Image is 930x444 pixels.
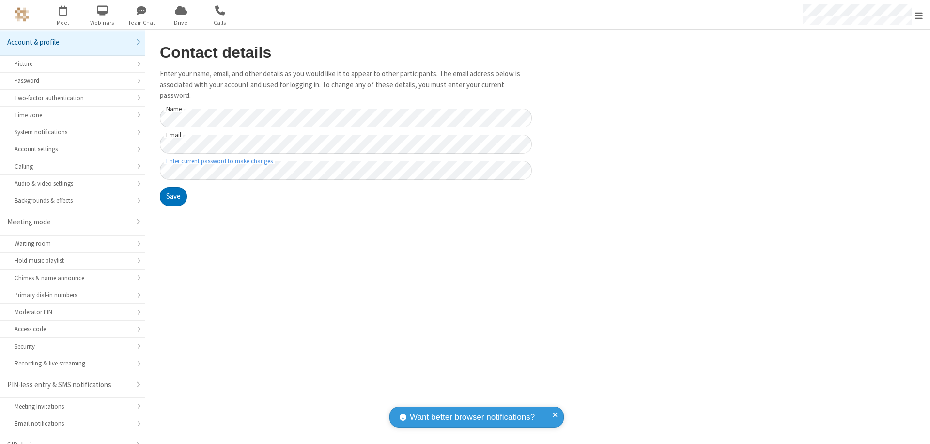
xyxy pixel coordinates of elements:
div: Recording & live streaming [15,359,130,368]
p: Enter your name, email, and other details as you would like it to appear to other participants. T... [160,68,532,101]
div: Meeting mode [7,217,130,228]
div: System notifications [15,127,130,137]
div: Meeting Invitations [15,402,130,411]
div: Password [15,76,130,85]
div: Two-factor authentication [15,94,130,103]
div: PIN-less entry & SMS notifications [7,380,130,391]
input: Enter current password to make changes [160,161,532,180]
div: Moderator PIN [15,307,130,317]
span: Drive [163,18,199,27]
div: Backgrounds & effects [15,196,130,205]
input: Email [160,135,532,154]
div: Time zone [15,111,130,120]
div: Primary dial-in numbers [15,290,130,300]
div: Calling [15,162,130,171]
div: Email notifications [15,419,130,428]
iframe: Chat [906,419,923,437]
img: QA Selenium DO NOT DELETE OR CHANGE [15,7,29,22]
input: Name [160,109,532,127]
button: Save [160,187,187,206]
span: Meet [45,18,81,27]
div: Access code [15,324,130,333]
span: Team Chat [124,18,160,27]
h2: Contact details [160,44,532,61]
div: Picture [15,59,130,68]
div: Hold music playlist [15,256,130,265]
span: Calls [202,18,238,27]
div: Security [15,342,130,351]
div: Audio & video settings [15,179,130,188]
span: Webinars [84,18,121,27]
div: Account & profile [7,37,130,48]
div: Waiting room [15,239,130,248]
div: Chimes & name announce [15,273,130,283]
div: Account settings [15,144,130,154]
span: Want better browser notifications? [410,411,535,424]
